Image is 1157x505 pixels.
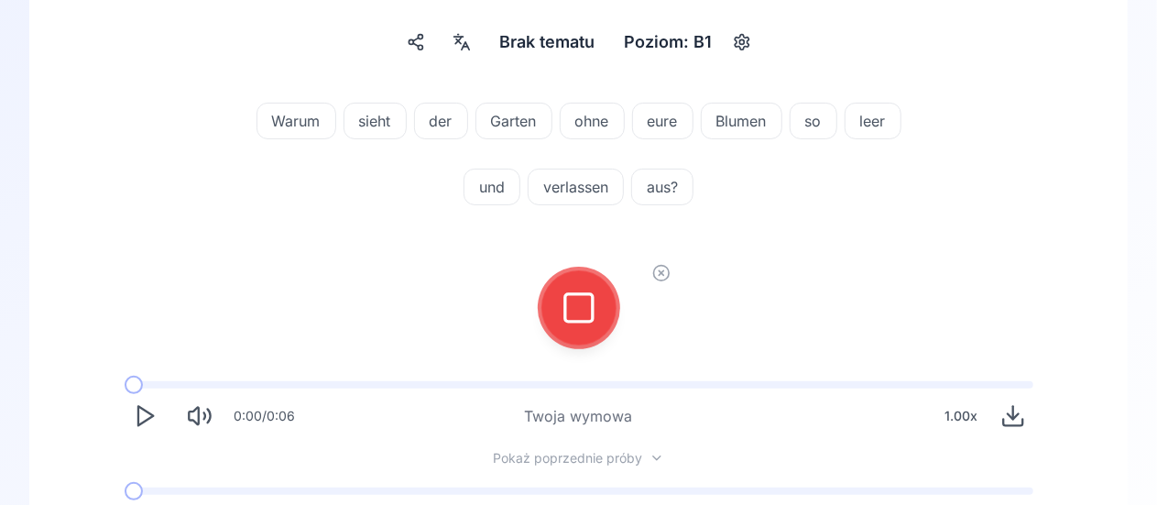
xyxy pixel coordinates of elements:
span: leer [846,110,900,132]
span: so [791,110,836,132]
button: der [414,103,468,139]
button: aus? [631,169,693,205]
button: und [464,169,520,205]
button: Poziom: B1 [617,26,757,59]
button: Download audio [993,396,1033,436]
button: Pokaż poprzednie próby [478,451,679,466]
span: Blumen [702,110,781,132]
div: Poziom: B1 [617,26,720,59]
button: leer [845,103,901,139]
div: 0:00 / 0:06 [235,407,296,425]
button: so [790,103,837,139]
button: Brak tematu [493,26,603,59]
span: Garten [476,110,551,132]
span: der [415,110,467,132]
span: ohne [561,110,624,132]
button: Garten [475,103,552,139]
span: verlassen [529,176,623,198]
button: eure [632,103,693,139]
span: sieht [344,110,406,132]
span: und [464,176,519,198]
button: verlassen [528,169,624,205]
button: Play [125,396,165,436]
span: aus? [632,176,693,198]
span: Brak tematu [500,29,595,55]
div: 1.00 x [938,398,986,434]
div: Twoja wymowa [525,405,633,427]
button: Mute [180,396,220,436]
button: ohne [560,103,625,139]
span: Pokaż poprzednie próby [493,449,642,467]
button: Blumen [701,103,782,139]
span: Warum [257,110,335,132]
button: Warum [257,103,336,139]
button: sieht [344,103,407,139]
span: eure [633,110,693,132]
